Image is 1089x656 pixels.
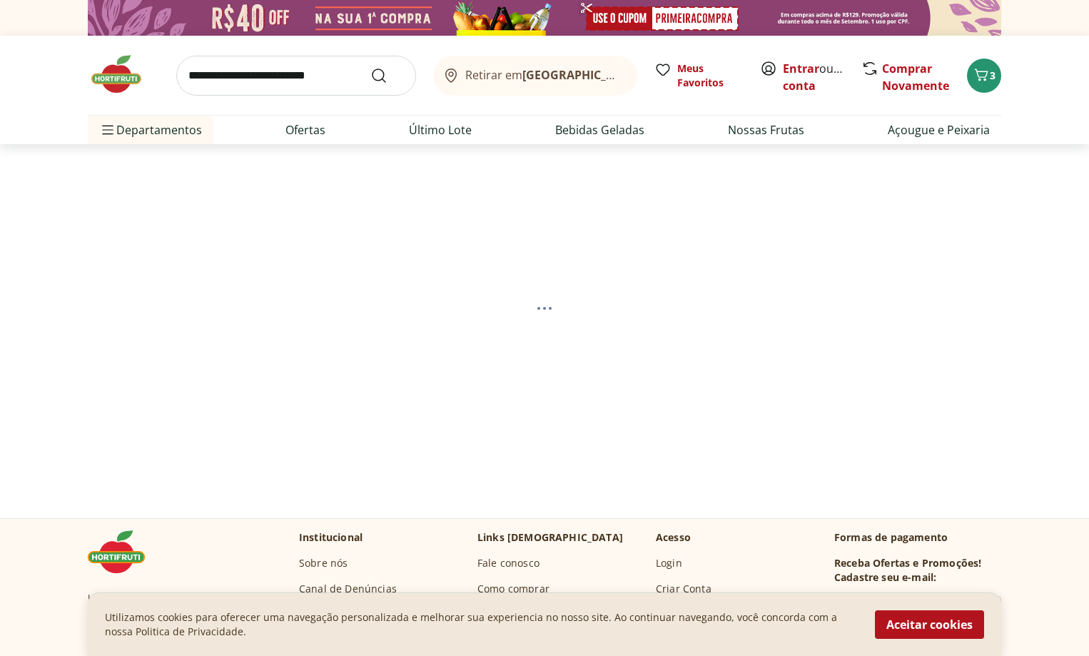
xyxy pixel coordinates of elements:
[656,556,682,570] a: Login
[875,610,984,639] button: Aceitar cookies
[656,530,691,545] p: Acesso
[176,56,416,96] input: search
[433,56,637,96] button: Retirar em[GEOGRAPHIC_DATA]/[GEOGRAPHIC_DATA]
[834,556,981,570] h3: Receba Ofertas e Promoções!
[299,582,397,596] a: Canal de Denúncias
[834,530,1001,545] p: Formas de pagamento
[88,53,159,96] img: Hortifruti
[677,61,743,90] span: Meus Favoritos
[285,121,325,138] a: Ofertas
[370,67,405,84] button: Submit Search
[882,61,949,94] a: Comprar Novamente
[299,556,348,570] a: Sobre nós
[834,570,936,585] h3: Cadastre seu e-mail:
[99,113,202,147] span: Departamentos
[888,121,990,138] a: Açougue e Peixaria
[88,530,159,573] img: Hortifruti
[783,61,861,94] a: Criar conta
[728,121,804,138] a: Nossas Frutas
[465,69,623,81] span: Retirar em
[522,67,763,83] b: [GEOGRAPHIC_DATA]/[GEOGRAPHIC_DATA]
[409,121,472,138] a: Último Lote
[654,61,743,90] a: Meus Favoritos
[477,530,623,545] p: Links [DEMOGRAPHIC_DATA]
[656,582,711,596] a: Criar Conta
[477,556,540,570] a: Fale conosco
[783,60,846,94] span: ou
[555,121,644,138] a: Bebidas Geladas
[299,530,363,545] p: Institucional
[990,69,996,82] span: 3
[783,61,819,76] a: Entrar
[99,113,116,147] button: Menu
[967,59,1001,93] button: Carrinho
[105,610,858,639] p: Utilizamos cookies para oferecer uma navegação personalizada e melhorar sua experiencia no nosso ...
[477,582,549,596] a: Como comprar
